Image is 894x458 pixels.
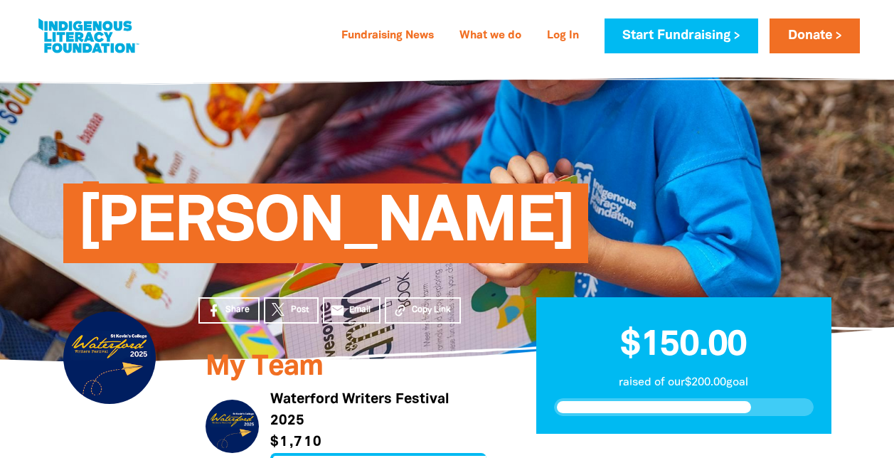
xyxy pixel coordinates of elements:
[412,304,451,316] span: Copy Link
[264,297,319,324] a: Post
[225,304,250,316] span: Share
[330,303,345,318] i: email
[385,297,461,324] button: Copy Link
[206,352,486,383] h3: My Team
[451,25,530,48] a: What we do
[770,18,859,53] a: Donate
[620,329,747,362] span: $150.00
[349,304,371,316] span: Email
[333,25,442,48] a: Fundraising News
[554,374,814,391] p: raised of our $200.00 goal
[291,304,309,316] span: Post
[538,25,587,48] a: Log In
[198,297,260,324] a: Share
[78,194,575,263] span: [PERSON_NAME]
[323,297,381,324] a: emailEmail
[605,18,758,53] a: Start Fundraising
